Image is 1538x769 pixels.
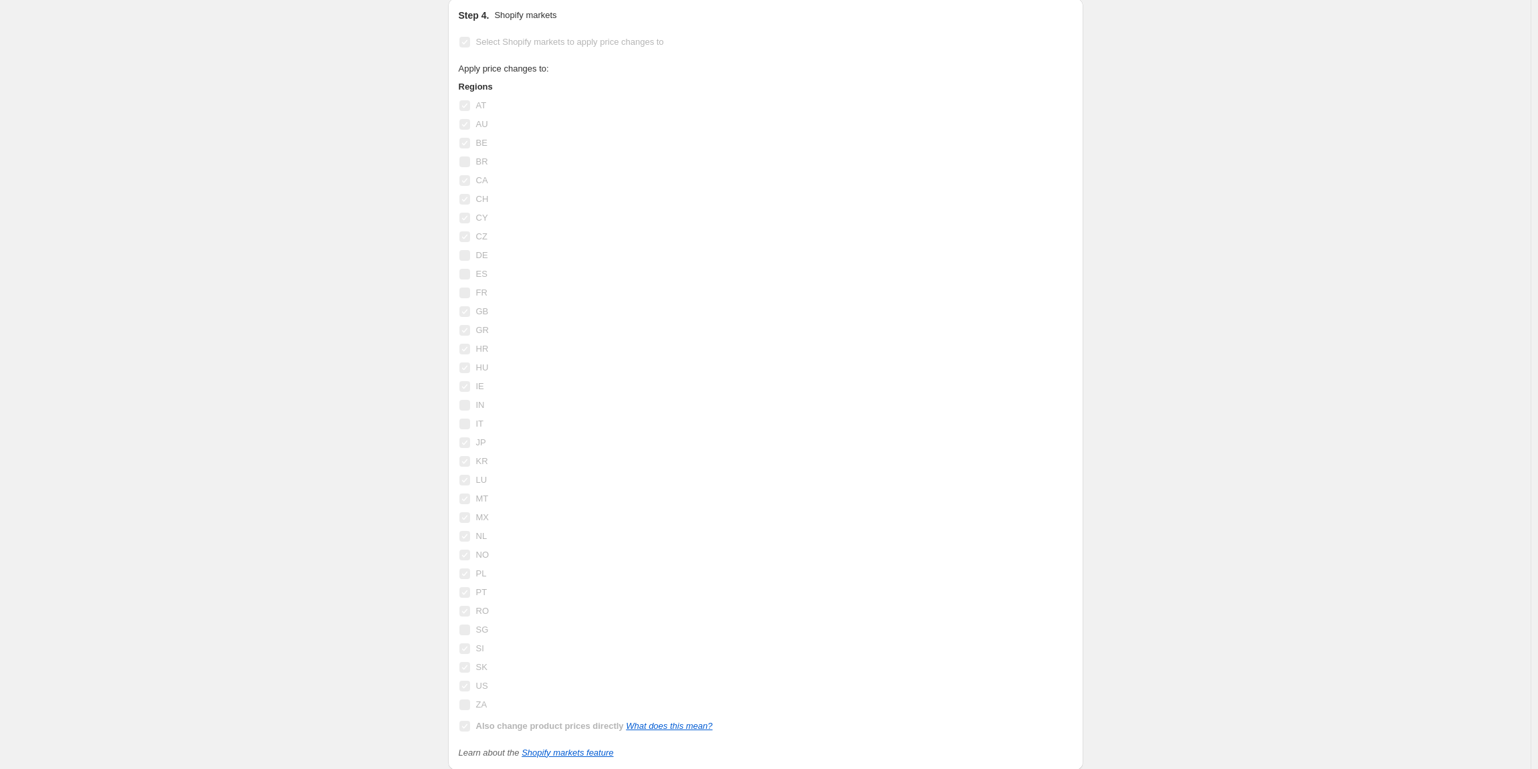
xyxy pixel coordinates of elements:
span: CZ [476,231,487,241]
span: CA [476,175,488,185]
span: MT [476,493,489,504]
span: IE [476,381,484,391]
h3: Regions [459,80,713,94]
i: Learn about the [459,748,614,758]
span: FR [476,288,487,298]
span: HU [476,362,489,372]
span: GR [476,325,489,335]
span: AT [476,100,487,110]
span: IT [476,419,484,429]
span: BE [476,138,487,148]
span: DE [476,250,488,260]
span: AU [476,119,488,129]
span: SG [476,625,489,635]
span: CH [476,194,489,204]
a: What does this mean? [626,721,712,731]
span: BR [476,156,488,167]
p: Shopify markets [494,9,556,22]
span: PT [476,587,487,597]
span: KR [476,456,488,466]
h2: Step 4. [459,9,489,22]
a: Shopify markets feature [522,748,613,758]
span: Apply price changes to: [459,64,549,74]
span: MX [476,512,489,522]
span: LU [476,475,487,485]
span: CY [476,213,488,223]
span: SK [476,662,487,672]
span: US [476,681,488,691]
span: ZA [476,699,487,709]
span: RO [476,606,489,616]
span: Select Shopify markets to apply price changes to [476,37,664,47]
span: HR [476,344,489,354]
b: Also change product prices directly [476,721,624,731]
span: NO [476,550,489,560]
span: PL [476,568,487,578]
span: JP [476,437,486,447]
span: SI [476,643,484,653]
span: NL [476,531,487,541]
span: ES [476,269,487,279]
span: GB [476,306,489,316]
span: IN [476,400,485,410]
